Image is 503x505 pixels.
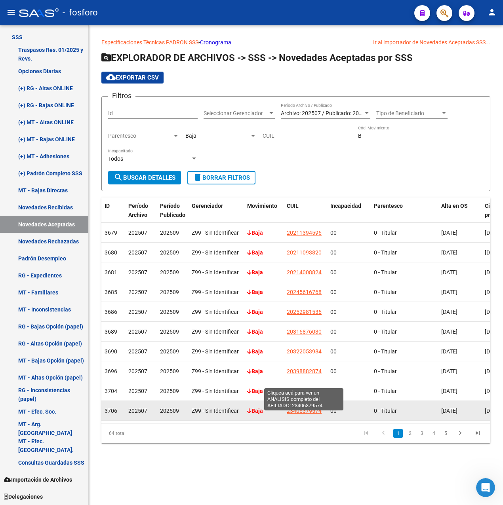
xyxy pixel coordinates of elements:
strong: Baja [247,309,263,315]
span: 23406379574 [287,408,322,414]
li: page 5 [440,427,452,440]
span: 3681 [105,269,117,275]
span: Delegaciones [4,492,43,501]
span: Período Archivo [128,203,148,218]
span: 202509 [160,388,179,394]
span: 23318192634 [287,388,322,394]
span: [DATE] [441,368,457,374]
span: 0 - Titular [374,269,397,275]
span: Z99 - Sin Identificar [192,289,239,295]
a: go to last page [470,429,485,438]
a: go to next page [453,429,468,438]
h3: Filtros [108,90,135,101]
span: Exportar CSV [106,74,159,81]
span: Z99 - Sin Identificar [192,269,239,275]
span: 0 - Titular [374,388,397,394]
span: 202507 [128,328,147,335]
li: page 2 [404,427,416,440]
mat-icon: search [114,173,123,182]
span: [DATE] [485,289,501,295]
div: 00 [330,228,368,237]
span: [DATE] [441,269,457,275]
span: 20322053984 [287,348,322,355]
span: [DATE] [441,249,457,256]
span: 202507 [128,408,147,414]
span: Z99 - Sin Identificar [192,368,239,374]
span: Z99 - Sin Identificar [192,230,239,236]
span: [DATE] [485,249,501,256]
a: 2 [405,429,415,438]
datatable-header-cell: Incapacidad [327,197,371,224]
div: 00 [330,347,368,356]
span: 0 - Titular [374,408,397,414]
div: 00 [330,308,368,317]
span: 202507 [128,289,147,295]
span: [DATE] [485,388,501,394]
span: 202509 [160,368,179,374]
span: [DATE] [485,408,501,414]
span: 202509 [160,269,179,275]
span: 20214008824 [287,269,322,275]
strong: Baja [247,269,263,275]
span: Todos [108,156,123,162]
strong: Baja [247,388,263,394]
mat-icon: delete [193,173,202,182]
iframe: Intercom live chat [476,478,495,497]
span: 202507 [128,249,147,256]
span: 0 - Titular [374,309,397,315]
datatable-header-cell: Movimiento [244,197,284,224]
span: 0 - Titular [374,289,397,295]
span: CUIL [287,203,299,209]
span: 202507 [128,388,147,394]
span: 202507 [128,269,147,275]
strong: Baja [247,328,263,335]
strong: Baja [247,368,263,374]
span: 3690 [105,348,117,355]
span: 202509 [160,309,179,315]
span: Alta en OS [441,203,468,209]
datatable-header-cell: Período Archivo [125,197,157,224]
span: 3685 [105,289,117,295]
a: 4 [429,429,438,438]
span: 20398882874 [287,368,322,374]
datatable-header-cell: Período Publicado [157,197,189,224]
span: 3679 [105,230,117,236]
span: 20252981536 [287,309,322,315]
span: ID [105,203,110,209]
strong: Baja [247,289,263,295]
span: 202507 [128,368,147,374]
mat-icon: cloud_download [106,72,116,82]
span: 202509 [160,289,179,295]
datatable-header-cell: ID [101,197,125,224]
span: Gerenciador [192,203,223,209]
span: Parentesco [108,133,172,139]
strong: Baja [247,230,263,236]
button: Exportar CSV [101,72,164,84]
button: Borrar Filtros [187,171,255,184]
a: Cronograma [200,39,231,46]
span: Z99 - Sin Identificar [192,309,239,315]
span: 3704 [105,388,117,394]
datatable-header-cell: Alta en OS [438,197,482,224]
span: [DATE] [441,348,457,355]
strong: Baja [247,249,263,256]
span: [DATE] [485,328,501,335]
a: 3 [417,429,427,438]
span: 202507 [128,348,147,355]
span: [DATE] [441,230,457,236]
span: [DATE] [441,309,457,315]
span: Incapacidad [330,203,361,209]
span: 20245616768 [287,289,322,295]
span: 3706 [105,408,117,414]
span: 3680 [105,249,117,256]
strong: Baja [247,408,263,414]
span: Borrar Filtros [193,174,250,181]
span: [DATE] [441,388,457,394]
span: Importación de Archivos [4,475,72,484]
span: [DATE] [485,309,501,315]
div: 00 [330,288,368,297]
span: 3696 [105,368,117,374]
datatable-header-cell: Gerenciador [189,197,244,224]
a: Especificaciones Técnicas PADRON SSS [101,39,198,46]
p: - [101,38,490,47]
